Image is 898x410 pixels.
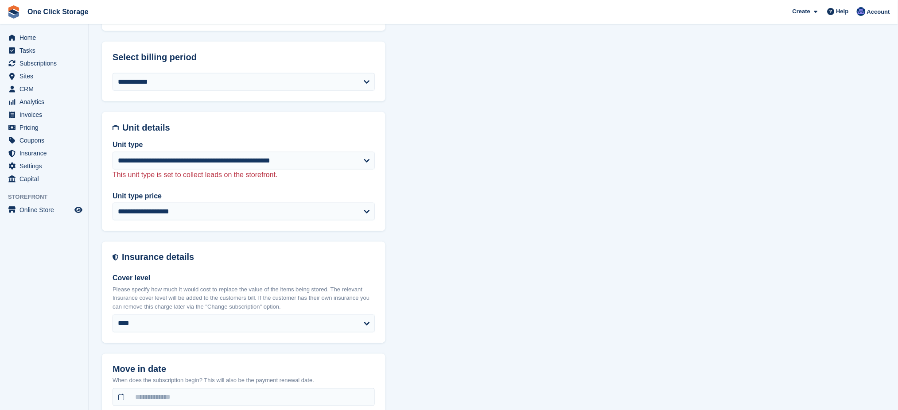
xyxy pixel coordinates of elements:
[19,121,73,134] span: Pricing
[113,252,118,263] img: insurance-details-icon-731ffda60807649b61249b889ba3c5e2b5c27d34e2e1fb37a309f0fde93ff34a.svg
[24,4,92,19] a: One Click Storage
[73,205,84,215] a: Preview store
[19,173,73,185] span: Capital
[8,193,88,201] span: Storefront
[793,7,810,16] span: Create
[19,96,73,108] span: Analytics
[113,364,375,375] h2: Move in date
[113,123,119,133] img: unit-details-icon-595b0c5c156355b767ba7b61e002efae458ec76ed5ec05730b8e856ff9ea34a9.svg
[19,57,73,70] span: Subscriptions
[4,108,84,121] a: menu
[19,108,73,121] span: Invoices
[867,8,890,16] span: Account
[19,44,73,57] span: Tasks
[7,5,20,19] img: stora-icon-8386f47178a22dfd0bd8f6a31ec36ba5ce8667c1dd55bd0f319d3a0aa187defe.svg
[4,57,84,70] a: menu
[4,204,84,216] a: menu
[19,83,73,95] span: CRM
[113,191,375,201] label: Unit type price
[113,170,375,180] p: This unit type is set to collect leads on the storefront.
[4,83,84,95] a: menu
[19,134,73,147] span: Coupons
[19,204,73,216] span: Online Store
[19,31,73,44] span: Home
[4,44,84,57] a: menu
[4,121,84,134] a: menu
[857,7,866,16] img: Thomas
[4,160,84,172] a: menu
[836,7,849,16] span: Help
[113,286,375,312] p: Please specify how much it would cost to replace the value of the items being stored. The relevan...
[4,147,84,159] a: menu
[122,252,375,263] h2: Insurance details
[122,123,375,133] h2: Unit details
[19,147,73,159] span: Insurance
[113,376,375,385] p: When does the subscription begin? This will also be the payment renewal date.
[113,139,375,150] label: Unit type
[4,134,84,147] a: menu
[19,160,73,172] span: Settings
[113,273,375,284] label: Cover level
[4,96,84,108] a: menu
[19,70,73,82] span: Sites
[4,70,84,82] a: menu
[113,52,375,62] h2: Select billing period
[4,173,84,185] a: menu
[4,31,84,44] a: menu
